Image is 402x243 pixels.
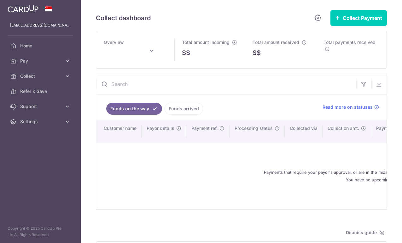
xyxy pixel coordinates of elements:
[96,120,142,143] th: Customer name
[253,39,299,45] span: Total amount received
[106,103,162,115] a: Funds on the way
[20,103,62,110] span: Support
[20,43,62,49] span: Home
[253,48,261,58] span: S$
[96,13,151,23] h5: Collect dashboard
[165,103,203,115] a: Funds arrived
[323,39,376,45] span: Total payments received
[147,125,174,131] span: Payor details
[328,125,359,131] span: Collection amt.
[20,73,62,79] span: Collect
[323,104,373,110] span: Read more on statuses
[20,58,62,64] span: Pay
[191,125,218,131] span: Payment ref.
[8,5,38,13] img: CardUp
[20,88,62,94] span: Refer & Save
[182,39,230,45] span: Total amount incoming
[96,74,356,94] input: Search
[10,22,71,28] p: [EMAIL_ADDRESS][DOMAIN_NAME]
[104,39,124,45] span: Overview
[285,120,323,143] th: Collected via
[346,229,384,236] span: Dismiss guide
[323,104,379,110] a: Read more on statuses
[235,125,273,131] span: Processing status
[330,10,387,26] button: Collect Payment
[20,118,62,125] span: Settings
[182,48,190,58] span: S$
